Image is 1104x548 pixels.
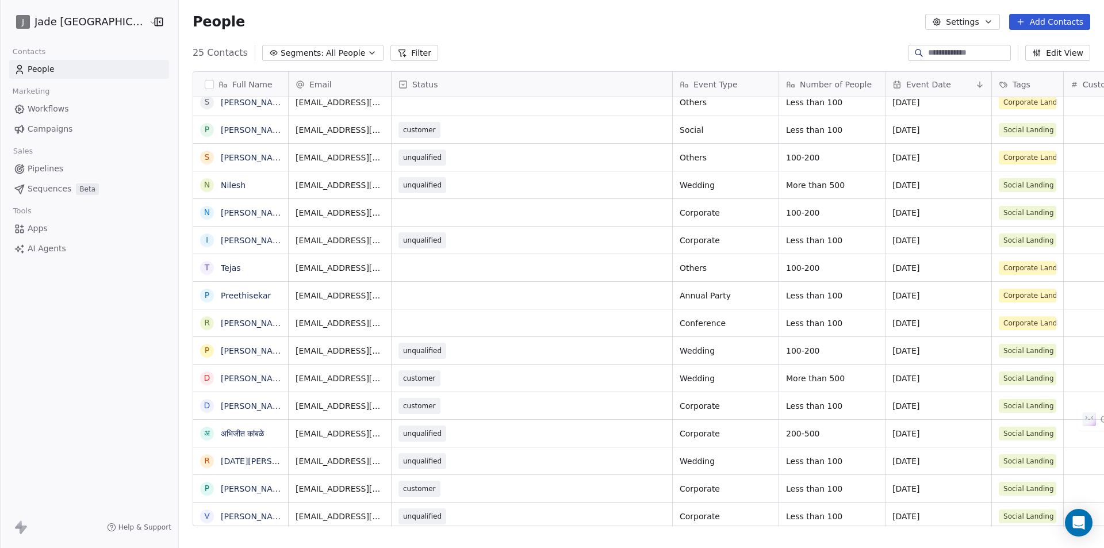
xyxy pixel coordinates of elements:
div: D [204,372,210,384]
a: [PERSON_NAME] [221,125,287,135]
span: Sequences [28,183,71,195]
span: All People [326,47,365,59]
div: Full Name [193,72,288,97]
span: AI Agents [28,243,66,255]
span: [DATE] [892,428,984,439]
span: Less than 100 [786,455,878,467]
span: More than 500 [786,179,878,191]
span: [EMAIL_ADDRESS][DOMAIN_NAME] [296,455,384,467]
span: Email [309,79,332,90]
span: [DATE] [892,124,984,136]
span: Social Landing Page [999,123,1056,137]
span: Help & Support [118,523,171,532]
div: Number of People [779,72,885,97]
div: R [204,317,210,329]
span: People [28,63,55,75]
span: Marketing [7,83,55,100]
a: People [9,60,169,79]
div: D [204,400,210,412]
span: Less than 100 [786,124,878,136]
span: Segments: [281,47,324,59]
span: [EMAIL_ADDRESS][DOMAIN_NAME] [296,400,384,412]
span: [EMAIL_ADDRESS][DOMAIN_NAME] [296,317,384,329]
span: Less than 100 [786,483,878,495]
span: [EMAIL_ADDRESS][DOMAIN_NAME] [296,345,384,357]
span: unqualified [403,345,442,357]
span: [DATE] [892,207,984,219]
div: P [205,344,209,357]
span: Conference [680,317,772,329]
span: [EMAIL_ADDRESS][DOMAIN_NAME] [296,373,384,384]
span: customer [403,483,436,495]
span: Corporate [680,483,772,495]
span: 200-500 [786,428,878,439]
a: [PERSON_NAME] [221,374,287,383]
button: Add Contacts [1009,14,1090,30]
span: [DATE] [892,483,984,495]
span: [DATE] [892,511,984,522]
span: Corporate [680,400,772,412]
span: [EMAIL_ADDRESS][DOMAIN_NAME] [296,235,384,246]
span: Less than 100 [786,235,878,246]
span: Wedding [680,373,772,384]
span: Number of People [800,79,872,90]
span: Workflows [28,103,69,115]
div: Tags [992,72,1063,97]
span: Apps [28,223,48,235]
span: unqualified [403,511,442,522]
a: [PERSON_NAME] [221,153,287,162]
div: P [205,289,209,301]
div: Open Intercom Messenger [1065,509,1092,536]
span: Pipelines [28,163,63,175]
div: T [205,262,210,274]
span: More than 500 [786,373,878,384]
span: Contacts [7,43,51,60]
a: [DATE][PERSON_NAME] [221,457,315,466]
a: [PERSON_NAME] [221,98,287,107]
span: Corporate [680,428,772,439]
a: Help & Support [107,523,171,532]
span: [DATE] [892,262,984,274]
span: Less than 100 [786,511,878,522]
span: Corporate [680,235,772,246]
span: Social Landing Page [999,344,1056,358]
span: Social [680,124,772,136]
span: [DATE] [892,179,984,191]
a: Apps [9,219,169,238]
span: Wedding [680,345,772,357]
a: Tejas [221,263,241,273]
a: Pipelines [9,159,169,178]
span: J [22,16,24,28]
span: Event Date [906,79,951,90]
span: [EMAIL_ADDRESS][DOMAIN_NAME] [296,290,384,301]
span: Social Landing Page [999,206,1056,220]
div: S [204,151,209,163]
span: [DATE] [892,97,984,108]
span: 100-200 [786,207,878,219]
span: Campaigns [28,123,72,135]
span: Social Landing Page [999,482,1056,496]
span: 100-200 [786,345,878,357]
span: Less than 100 [786,97,878,108]
span: customer [403,373,436,384]
a: [PERSON_NAME] [221,236,287,245]
span: Beta [76,183,99,195]
span: Social Landing Page [999,509,1056,523]
span: Corporate Landing Page [999,316,1056,330]
button: JJade [GEOGRAPHIC_DATA] [14,12,141,32]
a: Workflows [9,99,169,118]
span: [EMAIL_ADDRESS][DOMAIN_NAME] [296,262,384,274]
span: Less than 100 [786,290,878,301]
span: [DATE] [892,345,984,357]
span: [DATE] [892,373,984,384]
span: Annual Party [680,290,772,301]
div: P [205,482,209,495]
div: Status [392,72,672,97]
span: [DATE] [892,400,984,412]
span: 100-200 [786,152,878,163]
span: Corporate [680,511,772,522]
div: N [204,179,210,191]
span: Social Landing Page [999,427,1056,440]
span: [EMAIL_ADDRESS][DOMAIN_NAME] [296,124,384,136]
div: R [204,455,210,467]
